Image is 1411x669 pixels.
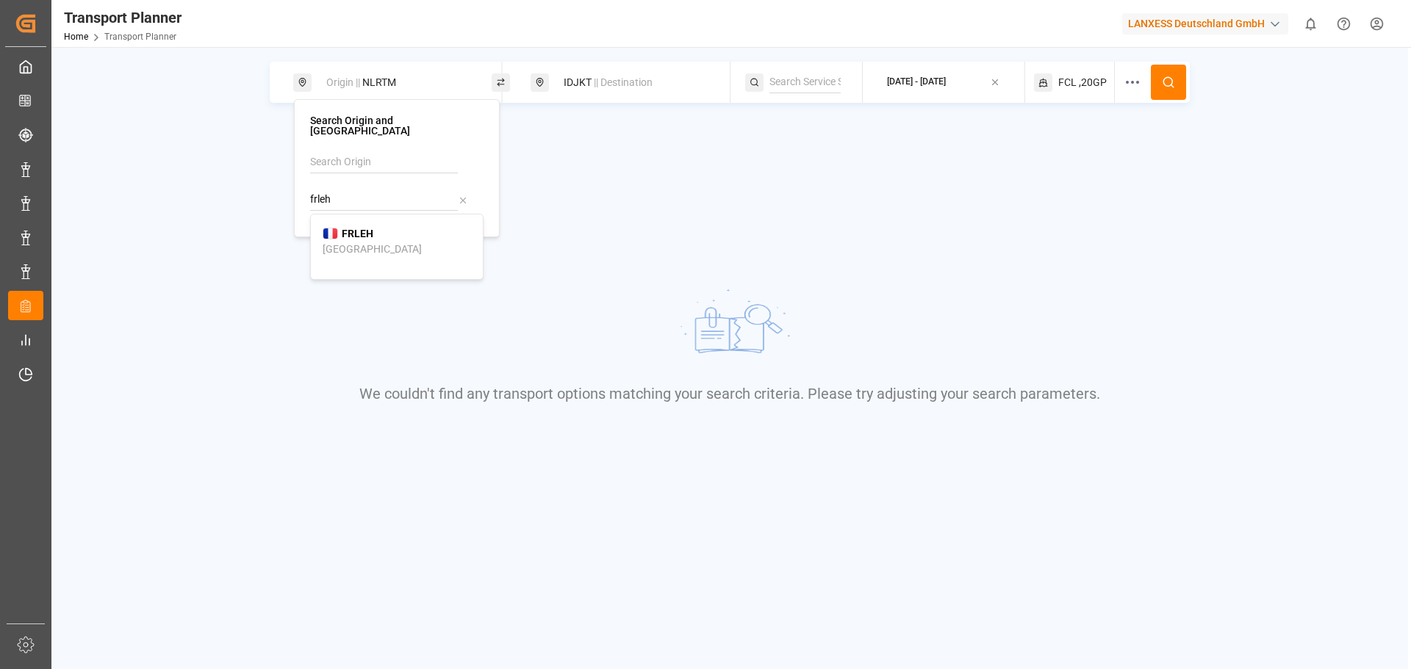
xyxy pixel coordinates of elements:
input: Search Origin [310,151,458,173]
div: NLRTM [317,69,476,96]
div: [DATE] - [DATE] [887,76,946,89]
input: Search POL [310,189,458,211]
button: LANXESS Deutschland GmbH [1122,10,1294,37]
button: Help Center [1327,7,1360,40]
h4: Search Origin and [GEOGRAPHIC_DATA] [310,115,484,136]
p: We couldn't find any transport options matching your search criteria. Please try adjusting your s... [359,383,1100,405]
span: Origin || [326,76,360,88]
div: IDJKT [555,69,714,96]
span: || Destination [594,76,653,88]
button: [DATE] - [DATE] [872,68,1016,97]
div: LANXESS Deutschland GmbH [1122,13,1288,35]
span: FCL [1058,75,1077,90]
div: [GEOGRAPHIC_DATA] [323,242,422,257]
a: Home [64,32,88,42]
img: No results [620,272,840,383]
button: show 0 new notifications [1294,7,1327,40]
b: FRLEH [342,228,373,239]
div: Transport Planner [64,7,182,29]
img: country [323,228,338,239]
span: ,20GP [1079,75,1107,90]
input: Search Service String [769,71,841,93]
